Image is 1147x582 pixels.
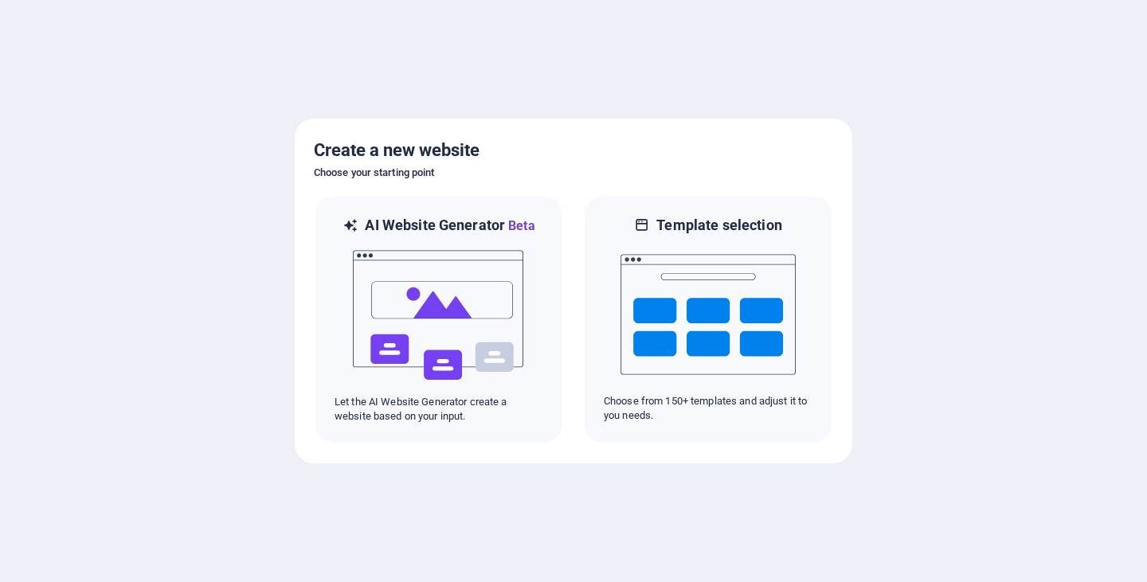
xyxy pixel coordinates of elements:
img: ai [351,236,527,395]
h5: Create a new website [314,138,833,163]
p: Choose from 150+ templates and adjust it to you needs. [604,394,812,423]
h6: Choose your starting point [314,163,833,182]
div: Template selectionChoose from 150+ templates and adjust it to you needs. [583,195,833,444]
h6: Template selection [656,216,781,235]
span: Beta [505,218,535,233]
div: AI Website GeneratorBetaaiLet the AI Website Generator create a website based on your input. [314,195,564,444]
p: Let the AI Website Generator create a website based on your input. [335,395,543,424]
h6: AI Website Generator [365,216,534,236]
